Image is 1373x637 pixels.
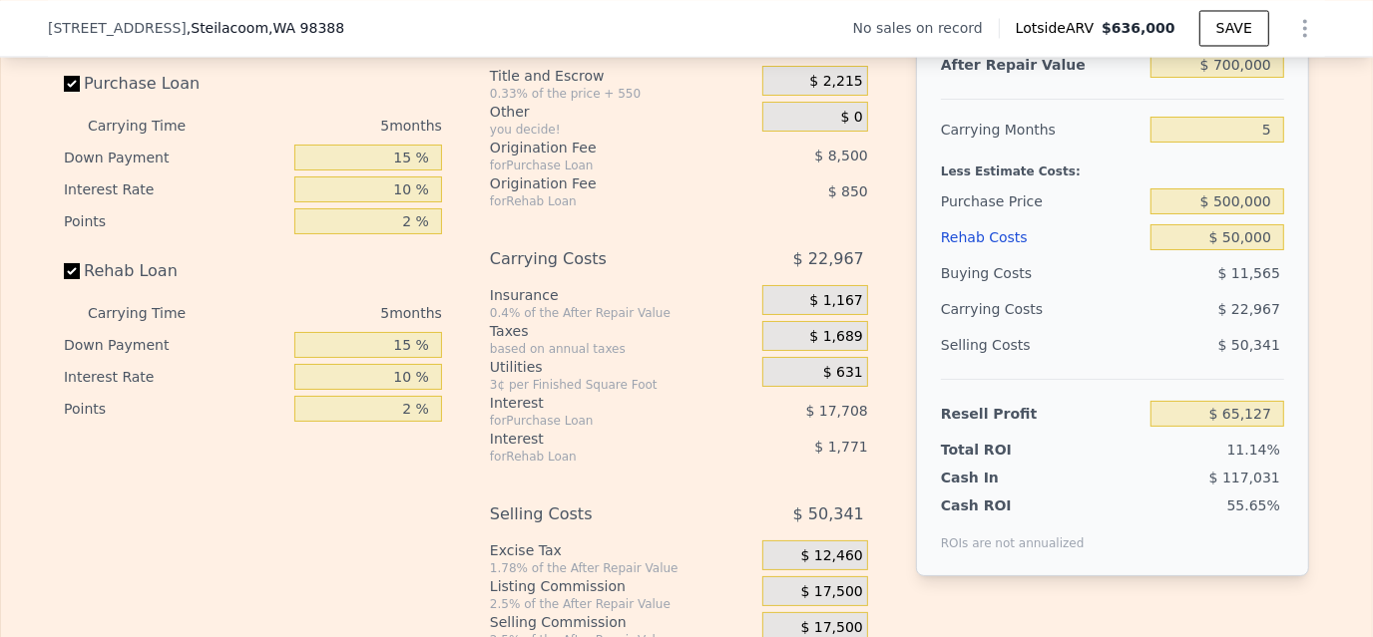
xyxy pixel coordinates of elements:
div: No sales on record [853,18,999,38]
div: Down Payment [64,142,286,173]
span: $ 12,460 [801,547,863,565]
span: $ 50,341 [793,496,864,532]
span: $ 2,215 [809,73,862,91]
span: $ 50,341 [1218,337,1280,353]
div: Carrying Time [88,110,218,142]
div: 0.33% of the price + 550 [490,86,754,102]
div: Other [490,102,754,122]
div: Buying Costs [941,255,1143,291]
div: Interest Rate [64,361,286,393]
div: Interest Rate [64,173,286,205]
div: Utilities [490,357,754,377]
span: Lotside ARV [1016,18,1102,38]
span: $ 17,500 [801,619,863,637]
div: Purchase Price [941,183,1143,219]
div: 5 months [226,297,442,329]
div: Origination Fee [490,138,712,158]
label: Rehab Loan [64,253,286,289]
div: 0.4% of the After Repair Value [490,305,754,321]
div: 3¢ per Finished Square Foot [490,377,754,393]
div: Interest [490,429,712,449]
span: , WA 98388 [268,20,344,36]
div: Selling Costs [941,327,1143,363]
span: $ 8,500 [814,148,867,163]
div: 1.78% of the After Repair Value [490,560,754,576]
div: Carrying Costs [941,291,1066,327]
span: $ 117,031 [1209,470,1280,485]
div: Origination Fee [490,173,712,193]
span: $ 1,689 [809,328,862,346]
div: Resell Profit [941,396,1143,432]
div: Selling Commission [490,612,754,632]
div: Carrying Months [941,112,1143,148]
div: based on annual taxes [490,341,754,357]
div: for Purchase Loan [490,413,712,429]
span: 11.14% [1227,442,1280,458]
div: 5 months [226,110,442,142]
div: Points [64,393,286,425]
div: Rehab Costs [941,219,1143,255]
div: for Rehab Loan [490,449,712,465]
div: 2.5% of the After Repair Value [490,596,754,612]
span: $ 22,967 [793,241,864,277]
div: Carrying Costs [490,241,712,277]
div: Selling Costs [490,496,712,532]
button: Show Options [1285,8,1325,48]
span: $636,000 [1102,20,1175,36]
span: $ 17,708 [806,403,868,419]
span: $ 631 [823,364,863,382]
span: $ 17,500 [801,583,863,601]
div: Total ROI [941,440,1066,460]
span: $ 1,167 [809,292,862,310]
label: Purchase Loan [64,66,286,102]
button: SAVE [1199,10,1269,46]
div: you decide! [490,122,754,138]
span: $ 1,771 [814,439,867,455]
div: Listing Commission [490,576,754,596]
span: $ 11,565 [1218,265,1280,281]
div: Cash ROI [941,495,1085,515]
div: Down Payment [64,329,286,361]
div: After Repair Value [941,47,1143,83]
div: for Purchase Loan [490,158,712,173]
div: Excise Tax [490,540,754,560]
div: Title and Escrow [490,66,754,86]
div: Insurance [490,285,754,305]
div: Points [64,205,286,237]
span: $ 22,967 [1218,301,1280,317]
div: Less Estimate Costs: [941,148,1284,183]
span: $ 0 [841,109,863,127]
span: 55.65% [1227,497,1280,513]
span: $ 850 [828,183,868,199]
div: ROIs are not annualized [941,515,1085,551]
div: Carrying Time [88,297,218,329]
input: Purchase Loan [64,76,80,92]
input: Rehab Loan [64,263,80,279]
span: , Steilacoom [187,18,344,38]
div: Taxes [490,321,754,341]
span: [STREET_ADDRESS] [48,18,187,38]
div: for Rehab Loan [490,193,712,209]
div: Cash In [941,468,1066,487]
div: Interest [490,393,712,413]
